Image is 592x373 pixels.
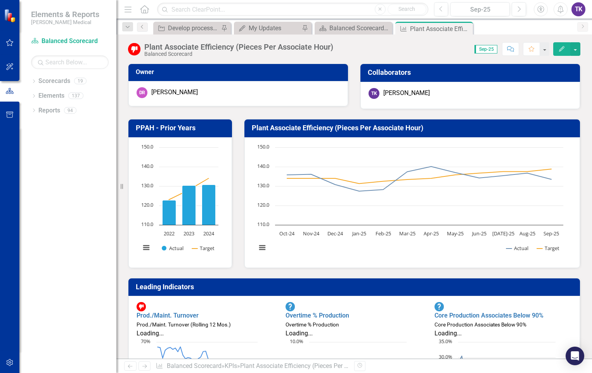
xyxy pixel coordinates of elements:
[376,230,391,237] text: Feb-25
[144,43,333,51] div: Plant Associate Efficiency (Pieces Per Associate Hour)
[290,338,303,345] text: 10.0%
[141,201,153,208] text: 120.0
[137,321,231,328] small: Prod./Maint. Turnover (Rolling 12 Mos.)
[471,230,486,237] text: Jun-25
[31,55,109,69] input: Search Below...
[286,329,423,338] div: Loading...
[434,302,444,311] img: No Information
[156,362,348,371] div: » »
[141,338,151,345] text: 70%
[137,143,224,260] div: Chart. Highcharts interactive chart.
[136,283,575,291] h3: Leading Indicators
[4,9,17,22] img: ClearPoint Strategy
[68,93,83,99] div: 137
[303,230,320,237] text: Nov-24
[327,230,343,237] text: Dec-24
[329,23,390,33] div: Balanced Scorecard Welcome Page
[155,23,219,33] a: Develop process/capability to leverage projects across locations
[38,92,64,100] a: Elements
[257,143,269,150] text: 150.0
[167,362,222,370] a: Balanced Scorecard
[163,185,216,225] g: Actual, series 1 of 2. Bar series with 3 bars.
[252,124,575,132] h3: Plant Associate Efficiency (Pieces Per Associate Hour)
[399,230,415,237] text: Mar-25
[439,338,452,345] text: 35.0%
[398,6,415,12] span: Search
[351,230,366,237] text: Jan-25
[368,69,575,76] h3: Collaborators
[137,87,147,98] div: DR
[257,242,268,253] button: View chart menu, Chart
[293,357,303,364] text: 8.0%
[317,23,390,33] a: Balanced Scorecard Welcome Page
[439,353,452,360] text: 30.0%
[383,89,430,98] div: [PERSON_NAME]
[253,143,572,260] div: Chart. Highcharts interactive chart.
[74,78,87,85] div: 19
[369,88,379,99] div: TK
[136,124,227,132] h3: PPAH - Prior Years
[151,88,198,97] div: [PERSON_NAME]
[410,24,471,34] div: Plant Associate Efficiency (Pieces Per Associate Hour)
[137,302,146,311] img: Below Target
[249,23,300,33] div: My Updates
[203,230,215,237] text: 2024
[31,10,99,19] span: Elements & Reports
[137,312,199,319] a: Prod./Maint. Turnover
[182,185,196,225] path: 2023, 130.3. Actual.
[64,107,76,114] div: 94
[141,221,153,228] text: 110.0
[240,362,388,370] div: Plant Associate Efficiency (Pieces Per Associate Hour)
[31,19,99,25] small: [PERSON_NAME] Medical
[566,347,584,365] div: Open Intercom Messenger
[163,200,176,225] path: 2022, 122.7. Actual.
[447,230,464,237] text: May-25
[157,3,428,16] input: Search ClearPoint...
[141,357,151,364] text: 60%
[164,230,175,237] text: 2022
[286,321,339,328] small: Overtime % Production
[257,221,269,228] text: 110.0
[128,43,140,55] img: Below Target
[31,37,109,46] a: Balanced Scorecard
[225,362,237,370] a: KPIs
[492,230,514,237] text: [DATE]-25
[162,245,183,252] button: Show Actual
[450,2,510,16] button: Sep-25
[434,312,544,319] a: Core Production Associates Below 90%
[519,230,535,237] text: Aug-25
[141,242,152,253] button: View chart menu, Chart
[257,201,269,208] text: 120.0
[38,106,60,115] a: Reports
[141,162,153,169] text: 140.0
[257,162,269,169] text: 140.0
[137,143,222,260] svg: Interactive chart
[141,143,153,150] text: 150.0
[257,182,269,189] text: 130.0
[453,5,507,14] div: Sep-25
[253,143,567,260] svg: Interactive chart
[474,45,497,54] span: Sep-25
[434,329,572,338] div: Loading...
[137,329,274,338] div: Loading...
[192,245,215,252] button: Show Target
[38,77,70,86] a: Scorecards
[434,321,526,328] small: Core Production Associates Below 90%
[424,230,439,237] text: Apr-25
[506,245,528,252] button: Show Actual
[183,230,194,237] text: 2023
[144,51,333,57] div: Balanced Scorecard
[202,185,216,225] path: 2024, 130.8. Actual.
[388,4,426,15] button: Search
[168,23,219,33] div: Develop process/capability to leverage projects across locations
[236,23,300,33] a: My Updates
[544,230,559,237] text: Sep-25
[537,245,560,252] button: Show Target
[279,230,295,237] text: Oct-24
[136,69,343,76] h3: Owner
[141,182,153,189] text: 130.0
[286,302,295,311] img: No Information
[286,312,349,319] a: Overtime % Production
[571,2,585,16] button: TK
